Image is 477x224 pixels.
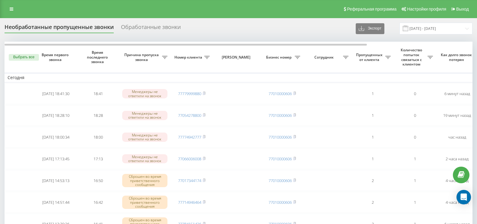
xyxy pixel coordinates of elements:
td: [DATE] 14:51:44 [35,192,77,213]
div: Сброшен во время приветственного сообщения [122,196,167,209]
td: [DATE] 18:00:34 [35,127,77,147]
td: 2 [351,192,394,213]
div: Необработанные пропущенные звонки [5,24,114,33]
span: [PERSON_NAME] [218,55,256,60]
div: Менеджеры не ответили на звонок [122,154,167,163]
td: 16:42 [77,192,119,213]
span: Количество попыток связаться с клиентом [397,48,428,66]
span: Настройки профиля [407,7,446,11]
span: Пропущенных от клиента [355,53,385,62]
div: Сброшен во время приветственного сообщения [122,174,167,187]
td: 1 [351,105,394,126]
a: 77010000606 [269,156,292,162]
td: 0 [394,84,436,104]
td: 1 [351,149,394,169]
span: Время первого звонка [40,53,72,62]
span: Как долго звонок потерян [441,53,473,62]
a: 77714946464 [178,200,201,205]
td: 1 [351,127,394,147]
td: 1 [351,84,394,104]
span: Выход [456,7,469,11]
a: 77010000606 [269,91,292,96]
a: 77010000606 [269,200,292,205]
a: 77017344174 [178,178,201,183]
span: Сотрудник [306,55,343,60]
div: Менеджеры не ответили на звонок [122,111,167,120]
span: Время последнего звонка [82,50,114,64]
a: 77010000606 [269,113,292,118]
span: Номер клиента [173,55,204,60]
td: 17:13 [77,149,119,169]
td: 0 [394,105,436,126]
td: [DATE] 18:28:10 [35,105,77,126]
td: [DATE] 14:53:13 [35,170,77,191]
td: 1 [394,149,436,169]
div: Менеджеры не ответили на звонок [122,89,167,98]
td: [DATE] 17:13:45 [35,149,77,169]
td: 16:50 [77,170,119,191]
div: Обработанные звонки [121,24,181,33]
a: 77010000606 [269,134,292,140]
span: Реферальная программа [347,7,396,11]
a: 77066006008 [178,156,201,162]
div: Open Intercom Messenger [456,190,471,204]
td: [DATE] 18:41:30 [35,84,77,104]
td: 18:41 [77,84,119,104]
td: 18:28 [77,105,119,126]
td: 0 [394,127,436,147]
a: 77779999880 [178,91,201,96]
button: Выбрать все [9,54,39,61]
a: 77054278800 [178,113,201,118]
span: Бизнес номер [264,55,295,60]
div: Менеджеры не ответили на звонок [122,133,167,142]
a: 77010000606 [269,178,292,183]
td: 18:00 [77,127,119,147]
button: Экспорт [356,23,384,34]
span: Причина пропуска звонка [122,53,162,62]
td: 1 [394,170,436,191]
td: 2 [351,170,394,191]
a: 77774942777 [178,134,201,140]
td: 1 [394,192,436,213]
